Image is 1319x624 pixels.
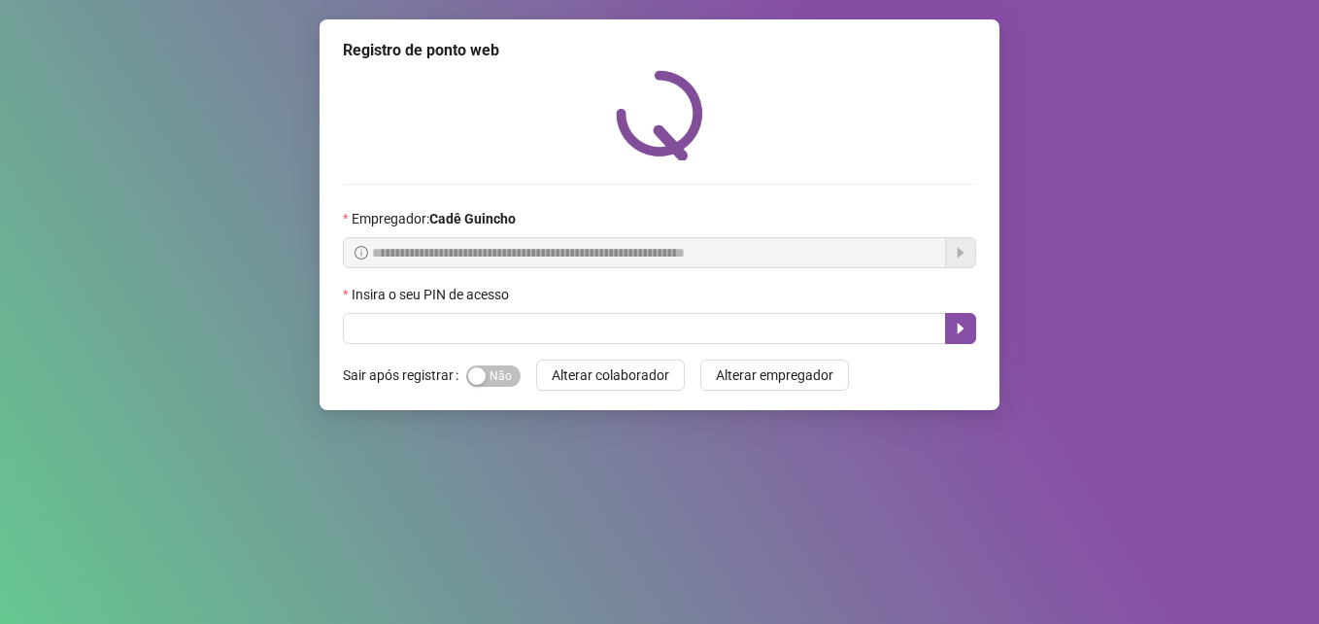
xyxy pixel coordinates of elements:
label: Insira o seu PIN de acesso [343,284,522,305]
button: Alterar empregador [700,360,849,391]
span: Alterar empregador [716,364,833,386]
span: info-circle [355,246,368,260]
span: caret-right [953,321,968,336]
span: Empregador : [352,208,516,229]
label: Sair após registrar [343,360,466,391]
button: Alterar colaborador [536,360,685,391]
div: Registro de ponto web [343,39,976,62]
img: QRPoint [616,70,703,160]
strong: Cadê Guincho [429,211,516,226]
span: Alterar colaborador [552,364,669,386]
